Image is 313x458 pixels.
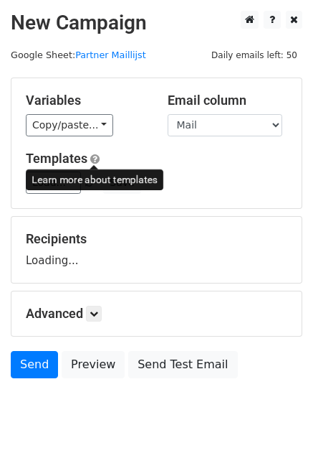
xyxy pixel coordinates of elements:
span: Daily emails left: 50 [206,47,302,63]
small: Google Sheet: [11,50,146,60]
h5: Email column [168,93,288,108]
h5: Variables [26,93,146,108]
a: Templates [26,151,87,166]
h5: Recipients [26,231,287,247]
div: Loading... [26,231,287,268]
a: Copy/paste... [26,114,113,136]
a: Preview [62,351,125,378]
h2: New Campaign [11,11,302,35]
a: Send Test Email [128,351,237,378]
a: Send [11,351,58,378]
h5: Advanced [26,306,287,322]
div: Learn more about templates [26,169,163,190]
a: Partner Maillijst [75,50,146,60]
a: Daily emails left: 50 [206,50,302,60]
